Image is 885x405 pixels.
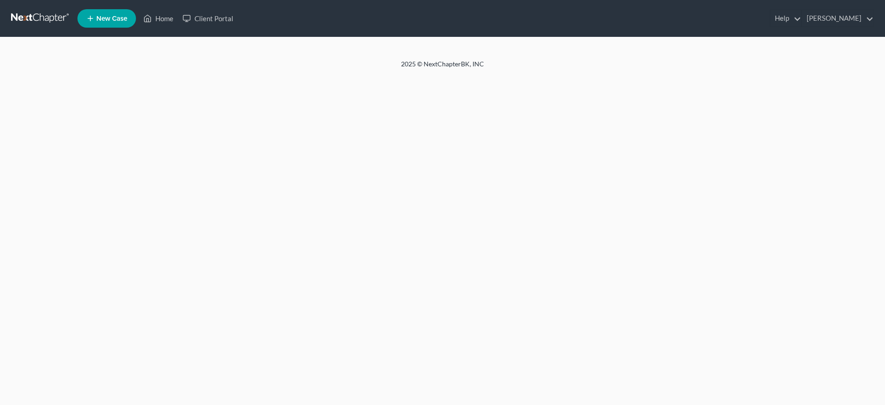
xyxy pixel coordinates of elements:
[139,10,178,27] a: Home
[770,10,801,27] a: Help
[77,9,136,28] new-legal-case-button: New Case
[802,10,873,27] a: [PERSON_NAME]
[178,10,238,27] a: Client Portal
[180,59,705,76] div: 2025 © NextChapterBK, INC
